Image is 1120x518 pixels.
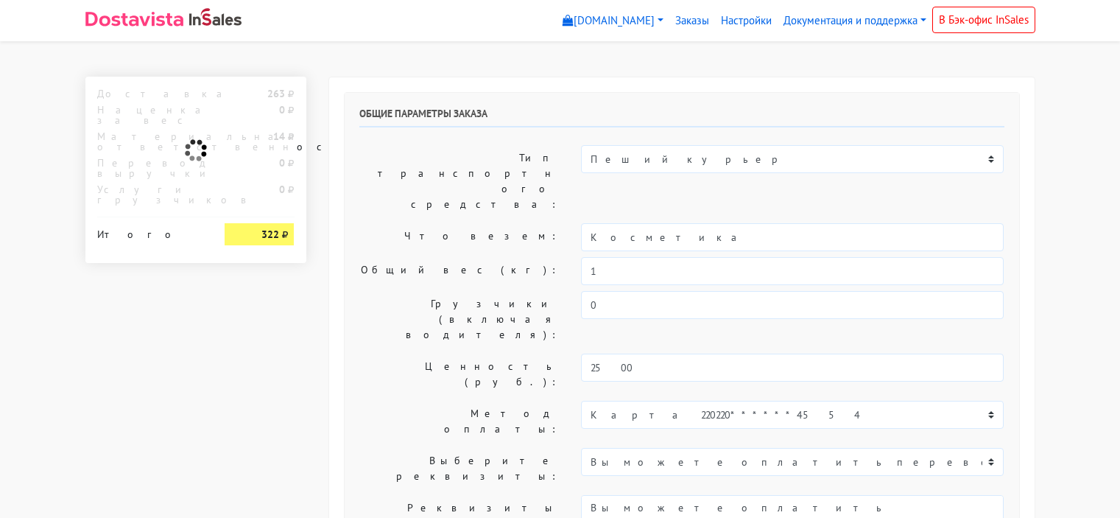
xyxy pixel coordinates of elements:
[348,354,571,395] label: Ценность (руб.):
[557,7,669,35] a: [DOMAIN_NAME]
[348,223,571,251] label: Что везем:
[86,184,214,205] div: Услуги грузчиков
[669,7,715,35] a: Заказы
[715,7,778,35] a: Настройки
[778,7,932,35] a: Документация и поддержка
[86,88,214,99] div: Доставка
[86,105,214,125] div: Наценка за вес
[261,228,279,241] strong: 322
[348,145,571,217] label: Тип транспортного средства:
[189,8,242,26] img: InSales
[183,137,209,164] img: ajax-loader.gif
[348,448,571,489] label: Выберите реквизиты:
[97,223,203,239] div: Итого
[932,7,1035,33] a: В Бэк-офис InSales
[267,87,285,100] strong: 263
[86,131,214,152] div: Материальная ответственность
[348,401,571,442] label: Метод оплаты:
[86,158,214,178] div: Перевод выручки
[359,108,1004,127] h6: Общие параметры заказа
[348,257,571,285] label: Общий вес (кг):
[348,291,571,348] label: Грузчики (включая водителя):
[85,12,183,27] img: Dostavista - срочная курьерская служба доставки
